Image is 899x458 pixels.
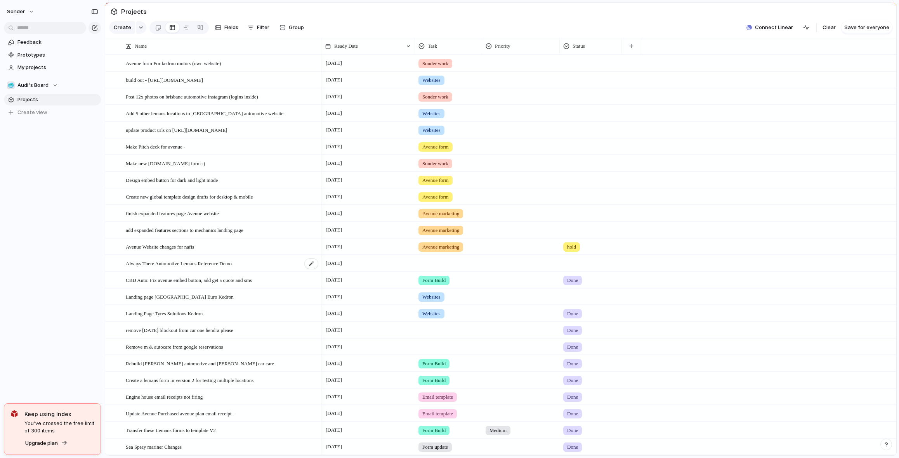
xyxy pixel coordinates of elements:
[567,343,578,351] span: Done
[17,51,98,59] span: Prototypes
[567,327,578,334] span: Done
[24,420,94,435] span: You've crossed the free limit of 300 items
[324,159,344,168] span: [DATE]
[743,22,796,33] button: Connect Linear
[114,24,131,31] span: Create
[324,242,344,251] span: [DATE]
[422,110,441,118] span: Websites
[120,5,148,19] span: Projects
[324,275,344,285] span: [DATE]
[324,325,344,335] span: [DATE]
[126,125,227,134] span: update product urls on [URL][DOMAIN_NAME]
[567,310,578,318] span: Done
[126,392,203,401] span: Engine house email receipts not firing
[23,438,70,449] button: Upgrade plan
[567,410,578,418] span: Done
[422,410,453,418] span: Email template
[573,42,585,50] span: Status
[334,42,358,50] span: Ready Date
[3,5,38,18] button: sonder
[567,393,578,401] span: Done
[324,425,344,435] span: [DATE]
[126,242,194,251] span: Avenue Website changes for nafis
[17,109,47,116] span: Create view
[126,342,223,351] span: Remove m & autocare from google reservations
[324,175,344,185] span: [DATE]
[324,142,344,151] span: [DATE]
[324,442,344,451] span: [DATE]
[126,225,243,234] span: add expanded features sections to mechanics landing page
[4,107,101,118] button: Create view
[422,60,448,67] span: Sonder work
[135,42,147,50] span: Name
[844,24,889,31] span: Save for everyone
[324,109,344,118] span: [DATE]
[126,359,274,368] span: Rebuild [PERSON_NAME] automotive and [PERSON_NAME] car care
[126,209,219,218] span: finish expanded features page Avenue website
[422,243,459,251] span: Avenue marketing
[324,392,344,401] span: [DATE]
[126,309,203,318] span: Landing Page Tyres Solutions Kedron
[422,76,441,84] span: Websites
[819,21,839,34] button: Clear
[422,377,446,384] span: Form Build
[324,292,344,301] span: [DATE]
[422,360,446,368] span: Form Build
[422,176,449,184] span: Avenue form
[422,193,449,201] span: Avenue form
[422,93,448,101] span: Sonder work
[126,292,234,301] span: Landing page [GEOGRAPHIC_DATA] Euro Kedron
[4,94,101,105] a: Projects
[25,439,58,447] span: Upgrade plan
[245,21,272,34] button: Filter
[17,64,98,71] span: My projects
[324,342,344,351] span: [DATE]
[126,175,218,184] span: Design embed button for dark and light mode
[324,375,344,385] span: [DATE]
[17,96,98,104] span: Projects
[324,359,344,368] span: [DATE]
[126,109,283,118] span: Add 5 other lemans locations to [GEOGRAPHIC_DATA] automotive website
[324,192,344,201] span: [DATE]
[422,310,441,318] span: Websites
[126,375,253,384] span: Create a lemans form in version 2 for testing multiple locations
[126,59,221,67] span: Avenue form For kedron motors (own website)
[567,243,576,251] span: hold
[126,425,216,434] span: Transfer these Lemans forms to template V2
[422,226,459,234] span: Avenue marketing
[428,42,437,50] span: Task
[422,427,446,434] span: Form Build
[126,259,232,268] span: Always There Automotive Lemans Reference Demo
[422,160,448,168] span: Sonder work
[489,427,507,434] span: Medium
[324,309,344,318] span: [DATE]
[324,259,344,268] span: [DATE]
[567,377,578,384] span: Done
[126,409,234,418] span: Update Avenue Purchased avenue plan email receipt -
[126,192,253,201] span: Create new global template design drafts for desktop & mobile
[257,24,269,31] span: Filter
[567,360,578,368] span: Done
[4,80,101,91] button: 🥶Audi's Board
[422,126,441,134] span: Websites
[324,409,344,418] span: [DATE]
[841,21,892,34] button: Save for everyone
[17,38,98,46] span: Feedback
[126,325,233,334] span: remove [DATE] blockout from car one hendra please
[212,21,241,34] button: Fields
[324,92,344,101] span: [DATE]
[289,24,304,31] span: Group
[4,62,101,73] a: My projects
[24,410,94,418] span: Keep using Index
[422,393,453,401] span: Email template
[495,42,510,50] span: Priority
[126,275,252,284] span: CBD Auto: Fix avenue embed button, add get a quote and sms
[324,75,344,85] span: [DATE]
[4,49,101,61] a: Prototypes
[422,443,448,451] span: Form update
[4,36,101,48] a: Feedback
[324,209,344,218] span: [DATE]
[126,442,182,451] span: Sea Spray mariner Changes
[422,293,441,301] span: Websites
[7,81,15,89] div: 🥶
